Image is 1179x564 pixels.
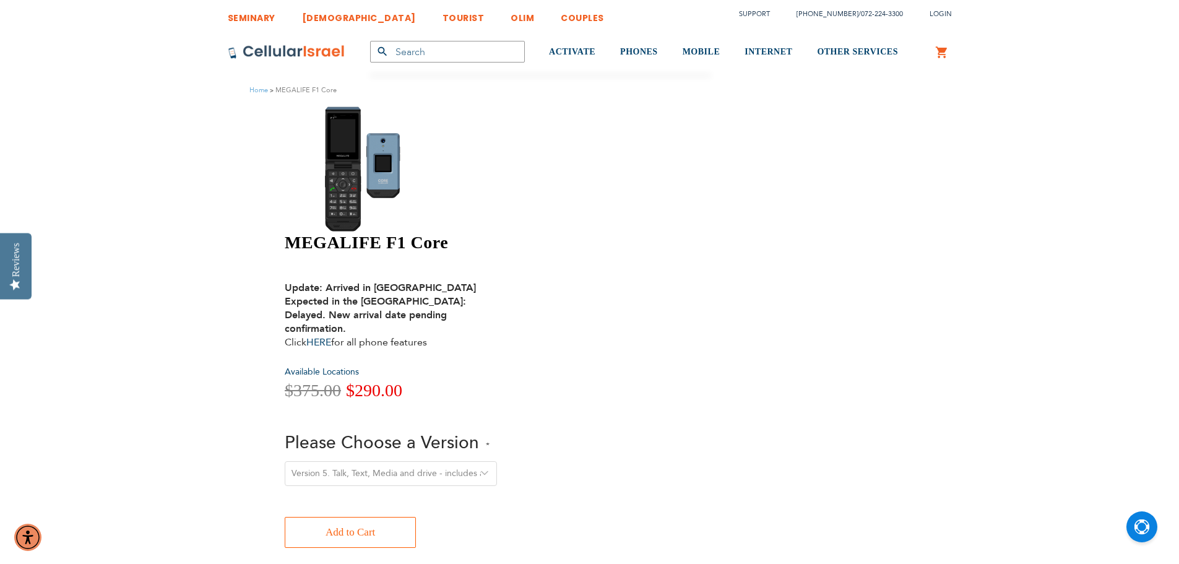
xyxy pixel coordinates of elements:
[346,381,402,400] span: $290.00
[797,9,858,19] a: [PHONE_NUMBER]
[302,3,416,26] a: [DEMOGRAPHIC_DATA]
[14,524,41,551] div: Accessibility Menu
[745,47,792,56] span: INTERNET
[511,3,534,26] a: OLIM
[268,84,337,96] li: MEGALIFE F1 Core
[930,9,952,19] span: Login
[549,29,595,76] a: ACTIVATE
[683,29,720,76] a: MOBILE
[443,3,485,26] a: TOURIST
[739,9,770,19] a: Support
[549,47,595,56] span: ACTIVATE
[285,381,341,400] span: $375.00
[620,47,658,56] span: PHONES
[285,366,359,378] a: Available Locations
[285,232,719,253] h1: MEGALIFE F1 Core
[11,243,22,277] div: Reviews
[620,29,658,76] a: PHONES
[370,41,525,63] input: Search
[228,3,275,26] a: SEMINARY
[861,9,903,19] a: 072-224-3300
[745,29,792,76] a: INTERNET
[285,105,464,232] img: MEGALIFE F1 Core
[561,3,604,26] a: COUPLES
[784,5,903,23] li: /
[228,45,345,59] img: Cellular Israel Logo
[326,520,375,545] span: Add to Cart
[285,267,477,349] div: Click for all phone features
[306,336,331,349] a: HERE
[817,29,898,76] a: OTHER SERVICES
[683,47,720,56] span: MOBILE
[285,517,416,548] button: Add to Cart
[285,281,476,336] strong: Update: Arrived in [GEOGRAPHIC_DATA] Expected in the [GEOGRAPHIC_DATA]: Delayed. New arrival date...
[249,85,268,95] a: Home
[817,47,898,56] span: OTHER SERVICES
[285,431,479,454] span: Please Choose a Version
